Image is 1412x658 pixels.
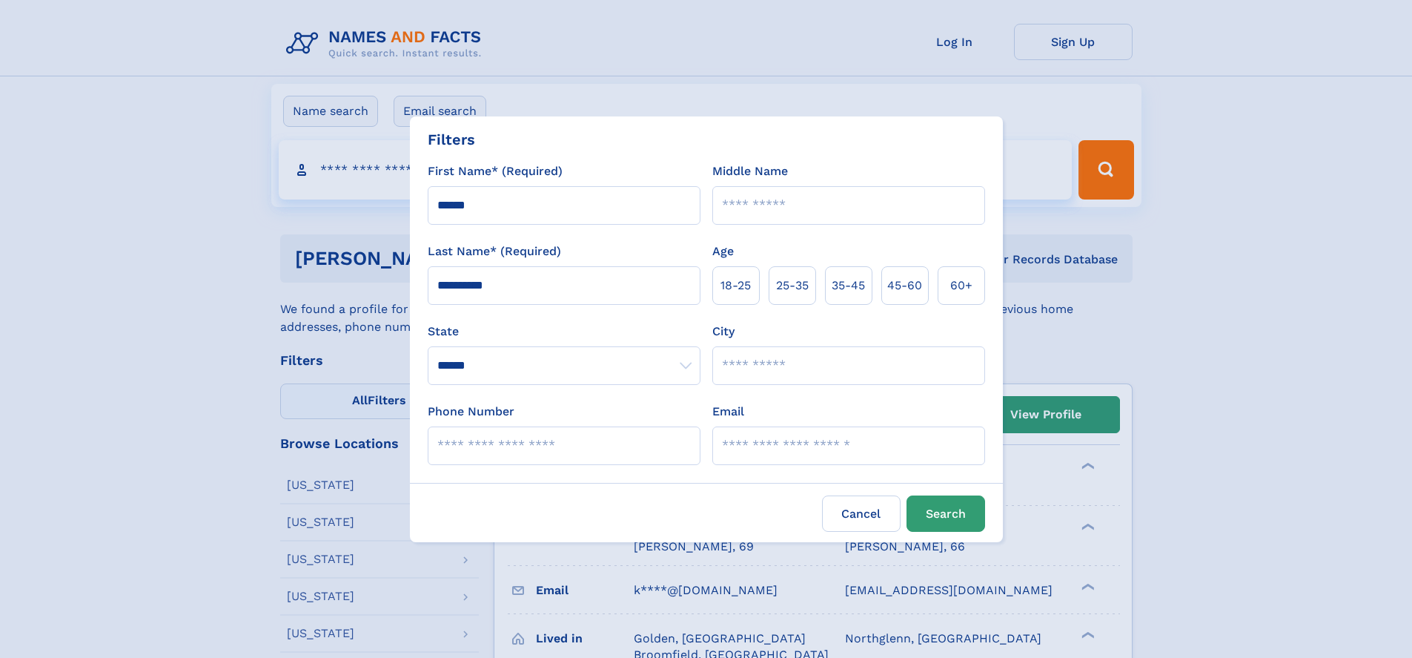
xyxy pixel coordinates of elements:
[428,243,561,260] label: Last Name* (Required)
[712,403,744,421] label: Email
[428,162,563,180] label: First Name* (Required)
[832,277,865,295] span: 35‑45
[428,323,700,340] label: State
[712,323,735,340] label: City
[720,277,751,295] span: 18‑25
[428,128,475,151] div: Filters
[712,243,734,260] label: Age
[712,162,788,180] label: Middle Name
[906,496,985,532] button: Search
[776,277,809,295] span: 25‑35
[822,496,901,532] label: Cancel
[950,277,972,295] span: 60+
[887,277,922,295] span: 45‑60
[428,403,514,421] label: Phone Number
